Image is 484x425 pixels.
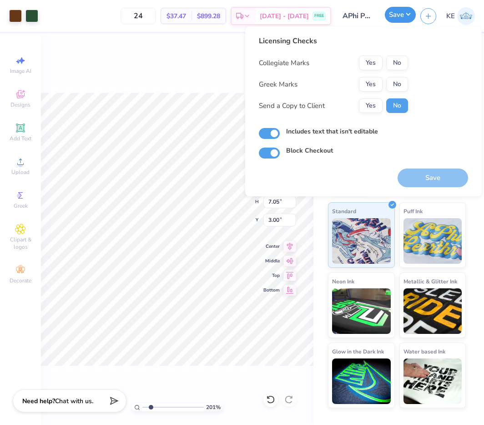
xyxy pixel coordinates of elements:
[10,101,30,108] span: Designs
[22,397,55,405] strong: Need help?
[263,272,280,279] span: Top
[10,67,31,75] span: Image AI
[403,288,462,334] img: Metallic & Glitter Ink
[286,146,333,155] label: Block Checkout
[263,243,280,250] span: Center
[259,101,325,111] div: Send a Copy to Client
[446,11,455,21] span: KE
[332,288,391,334] img: Neon Ink
[259,36,408,46] div: Licensing Checks
[359,98,383,113] button: Yes
[359,56,383,70] button: Yes
[359,77,383,92] button: Yes
[10,277,31,284] span: Decorate
[260,11,309,21] span: [DATE] - [DATE]
[332,277,354,286] span: Neon Ink
[11,169,30,176] span: Upload
[10,135,31,142] span: Add Text
[403,358,462,404] img: Water based Ink
[55,397,93,405] span: Chat with us.
[206,403,221,411] span: 201 %
[385,7,416,23] button: Save
[259,79,297,90] div: Greek Marks
[332,347,384,356] span: Glow in the Dark Ink
[386,56,408,70] button: No
[332,358,391,404] img: Glow in the Dark Ink
[332,218,391,264] img: Standard
[14,202,28,210] span: Greek
[286,127,378,136] label: Includes text that isn't editable
[457,7,475,25] img: Kent Everic Delos Santos
[386,77,408,92] button: No
[166,11,186,21] span: $37.47
[121,8,156,24] input: – –
[197,11,220,21] span: $899.28
[386,98,408,113] button: No
[314,13,324,19] span: FREE
[403,277,457,286] span: Metallic & Glitter Ink
[336,7,380,25] input: Untitled Design
[5,236,36,251] span: Clipart & logos
[403,347,445,356] span: Water based Ink
[332,206,356,216] span: Standard
[259,58,309,68] div: Collegiate Marks
[446,7,475,25] a: KE
[263,287,280,293] span: Bottom
[263,258,280,264] span: Middle
[403,206,423,216] span: Puff Ink
[403,218,462,264] img: Puff Ink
